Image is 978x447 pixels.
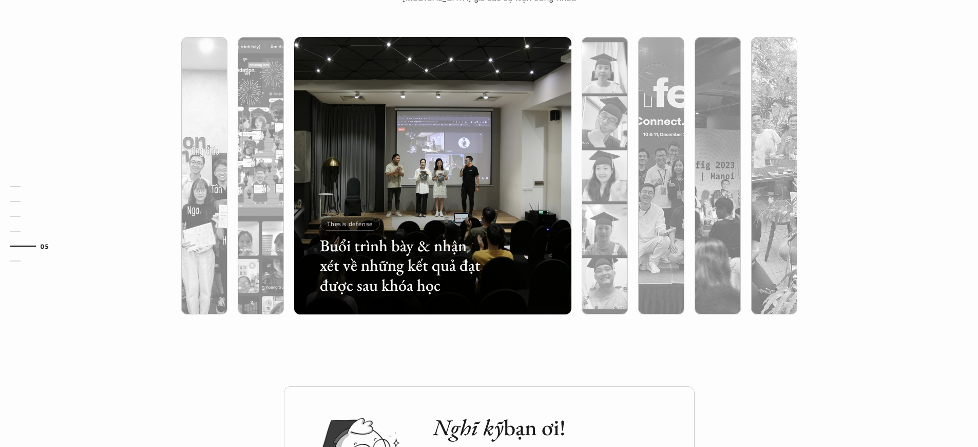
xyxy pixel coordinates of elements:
p: Thesis defense [327,220,373,227]
em: Nghĩ kỹ [433,413,504,442]
h3: Buổi trình bày & nhận xét về những kết quả đạt được sau khóa học [320,236,485,295]
h2: bạn ơi! [433,414,674,441]
strong: 05 [41,242,49,249]
a: 05 [10,240,59,252]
